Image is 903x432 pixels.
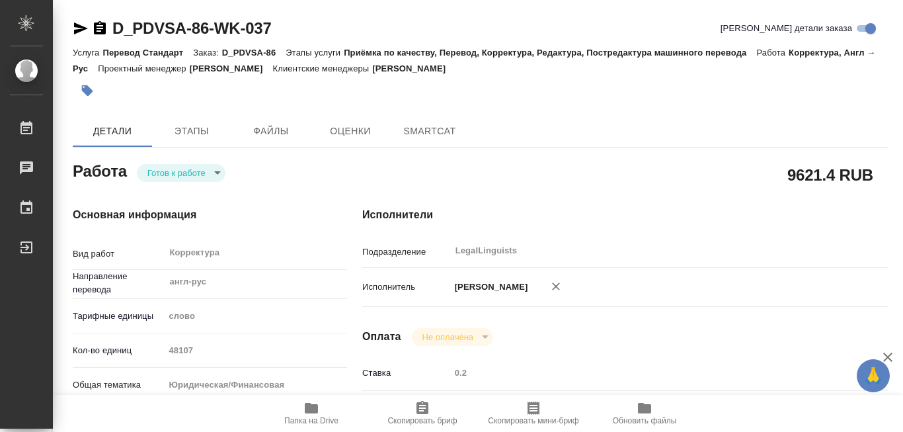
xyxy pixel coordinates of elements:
button: Удалить исполнителя [541,272,570,301]
p: Перевод Стандарт [102,48,193,58]
h4: Исполнители [362,207,888,223]
div: Готов к работе [412,328,493,346]
button: Папка на Drive [256,395,367,432]
p: Работа [756,48,789,58]
button: 🙏 [857,359,890,392]
span: [PERSON_NAME] детали заказа [721,22,852,35]
span: Скопировать мини-бриф [488,416,578,425]
div: слово [164,305,347,327]
span: Детали [81,123,144,140]
button: Скопировать мини-бриф [478,395,589,432]
h4: Основная информация [73,207,309,223]
span: Файлы [239,123,303,140]
input: Пустое поле [164,341,347,360]
button: Обновить файлы [589,395,700,432]
button: Скопировать ссылку для ЯМессенджера [73,21,89,36]
span: Обновить файлы [613,416,677,425]
p: Направление перевода [73,270,164,296]
p: Общая тематика [73,378,164,392]
div: Юридическая/Финансовая [164,374,347,396]
p: Заказ: [193,48,221,58]
div: Готов к работе [137,164,225,182]
button: Не оплачена [418,331,477,343]
p: Проектный менеджер [98,64,189,73]
p: [PERSON_NAME] [190,64,273,73]
span: Скопировать бриф [387,416,457,425]
p: Клиентские менеджеры [273,64,373,73]
h2: 9621.4 RUB [787,163,873,186]
p: Исполнитель [362,281,450,294]
button: Готов к работе [143,167,210,179]
span: SmartCat [398,123,461,140]
p: [PERSON_NAME] [372,64,455,73]
input: Пустое поле [450,363,845,382]
span: Папка на Drive [284,416,338,425]
button: Скопировать бриф [367,395,478,432]
p: Этапы услуги [286,48,344,58]
p: [PERSON_NAME] [450,281,528,294]
button: Добавить тэг [73,76,102,105]
span: Этапы [160,123,223,140]
button: Скопировать ссылку [92,21,108,36]
h4: Оплата [362,329,401,345]
p: Тарифные единицы [73,310,164,323]
p: Услуга [73,48,102,58]
h2: Работа [73,158,127,182]
p: Подразделение [362,245,450,259]
span: Оценки [319,123,382,140]
a: D_PDVSA-86-WK-037 [112,19,272,37]
span: 🙏 [862,362,884,390]
p: Приёмка по качеству, Перевод, Корректура, Редактура, Постредактура машинного перевода [344,48,756,58]
p: D_PDVSA-86 [222,48,286,58]
p: Вид работ [73,247,164,261]
p: Ставка [362,367,450,380]
p: Кол-во единиц [73,344,164,357]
